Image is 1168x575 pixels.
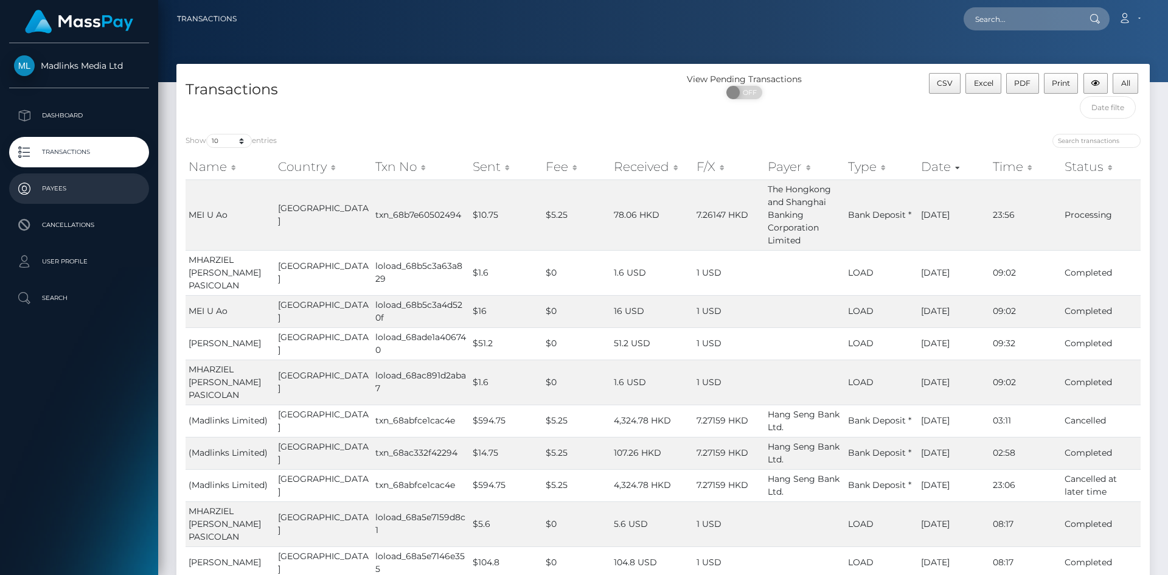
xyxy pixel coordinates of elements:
[918,469,990,501] td: [DATE]
[693,179,765,250] td: 7.26147 HKD
[611,360,693,405] td: 1.6 USD
[372,295,470,327] td: loload_68b5c3a4d520f
[9,100,149,131] a: Dashboard
[543,155,611,179] th: Fee: activate to sort column ascending
[177,6,237,32] a: Transactions
[1062,405,1141,437] td: Cancelled
[543,469,611,501] td: $5.25
[186,155,275,179] th: Name: activate to sort column ascending
[693,437,765,469] td: 7.27159 HKD
[9,173,149,204] a: Payees
[1062,179,1141,250] td: Processing
[206,134,252,148] select: Showentries
[1080,96,1136,119] input: Date filter
[1052,78,1070,88] span: Print
[543,360,611,405] td: $0
[186,134,277,148] label: Show entries
[189,479,268,490] span: (Madlinks Limited)
[918,501,990,546] td: [DATE]
[275,437,372,469] td: [GEOGRAPHIC_DATA]
[1044,73,1079,94] button: Print
[14,253,144,271] p: User Profile
[845,155,918,179] th: Type: activate to sort column ascending
[990,501,1062,546] td: 08:17
[845,179,918,250] td: Bank Deposit *
[1113,73,1138,94] button: All
[1062,360,1141,405] td: Completed
[693,360,765,405] td: 1 USD
[189,557,261,568] span: [PERSON_NAME]
[275,360,372,405] td: [GEOGRAPHIC_DATA]
[990,250,1062,295] td: 09:02
[845,437,918,469] td: Bank Deposit *
[275,155,372,179] th: Country: activate to sort column ascending
[611,295,693,327] td: 16 USD
[990,405,1062,437] td: 03:11
[768,473,839,497] span: Hang Seng Bank Ltd.
[275,327,372,360] td: [GEOGRAPHIC_DATA]
[189,305,228,316] span: MEI U Ao
[9,60,149,71] span: Madlinks Media Ltd
[372,327,470,360] td: loload_68ade1a406740
[275,501,372,546] td: [GEOGRAPHIC_DATA]
[918,360,990,405] td: [DATE]
[470,295,543,327] td: $16
[845,501,918,546] td: LOAD
[768,441,839,465] span: Hang Seng Bank Ltd.
[611,179,693,250] td: 78.06 HKD
[9,137,149,167] a: Transactions
[14,216,144,234] p: Cancellations
[275,250,372,295] td: [GEOGRAPHIC_DATA]
[186,79,654,100] h4: Transactions
[543,437,611,469] td: $5.25
[964,7,1078,30] input: Search...
[990,179,1062,250] td: 23:56
[918,327,990,360] td: [DATE]
[189,338,261,349] span: [PERSON_NAME]
[663,73,826,86] div: View Pending Transactions
[372,405,470,437] td: txn_68abfce1cac4e
[543,250,611,295] td: $0
[693,405,765,437] td: 7.27159 HKD
[14,289,144,307] p: Search
[1062,250,1141,295] td: Completed
[845,295,918,327] td: LOAD
[918,155,990,179] th: Date: activate to sort column ascending
[693,501,765,546] td: 1 USD
[990,469,1062,501] td: 23:06
[990,327,1062,360] td: 09:32
[372,179,470,250] td: txn_68b7e60502494
[1062,155,1141,179] th: Status: activate to sort column ascending
[845,405,918,437] td: Bank Deposit *
[470,501,543,546] td: $5.6
[543,295,611,327] td: $0
[1014,78,1031,88] span: PDF
[275,469,372,501] td: [GEOGRAPHIC_DATA]
[372,501,470,546] td: loload_68a5e7159d8c1
[543,179,611,250] td: $5.25
[611,469,693,501] td: 4,324.78 HKD
[693,295,765,327] td: 1 USD
[1062,501,1141,546] td: Completed
[9,283,149,313] a: Search
[733,86,763,99] span: OFF
[611,155,693,179] th: Received: activate to sort column ascending
[974,78,993,88] span: Excel
[990,155,1062,179] th: Time: activate to sort column ascending
[189,415,268,426] span: (Madlinks Limited)
[275,179,372,250] td: [GEOGRAPHIC_DATA]
[1121,78,1130,88] span: All
[693,250,765,295] td: 1 USD
[275,405,372,437] td: [GEOGRAPHIC_DATA]
[693,469,765,501] td: 7.27159 HKD
[1062,437,1141,469] td: Completed
[470,179,543,250] td: $10.75
[768,184,831,246] span: The Hongkong and Shanghai Banking Corporation Limited
[768,409,839,433] span: Hang Seng Bank Ltd.
[845,360,918,405] td: LOAD
[693,155,765,179] th: F/X: activate to sort column ascending
[372,437,470,469] td: txn_68ac332f42294
[372,155,470,179] th: Txn No: activate to sort column ascending
[990,437,1062,469] td: 02:58
[189,209,228,220] span: MEI U Ao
